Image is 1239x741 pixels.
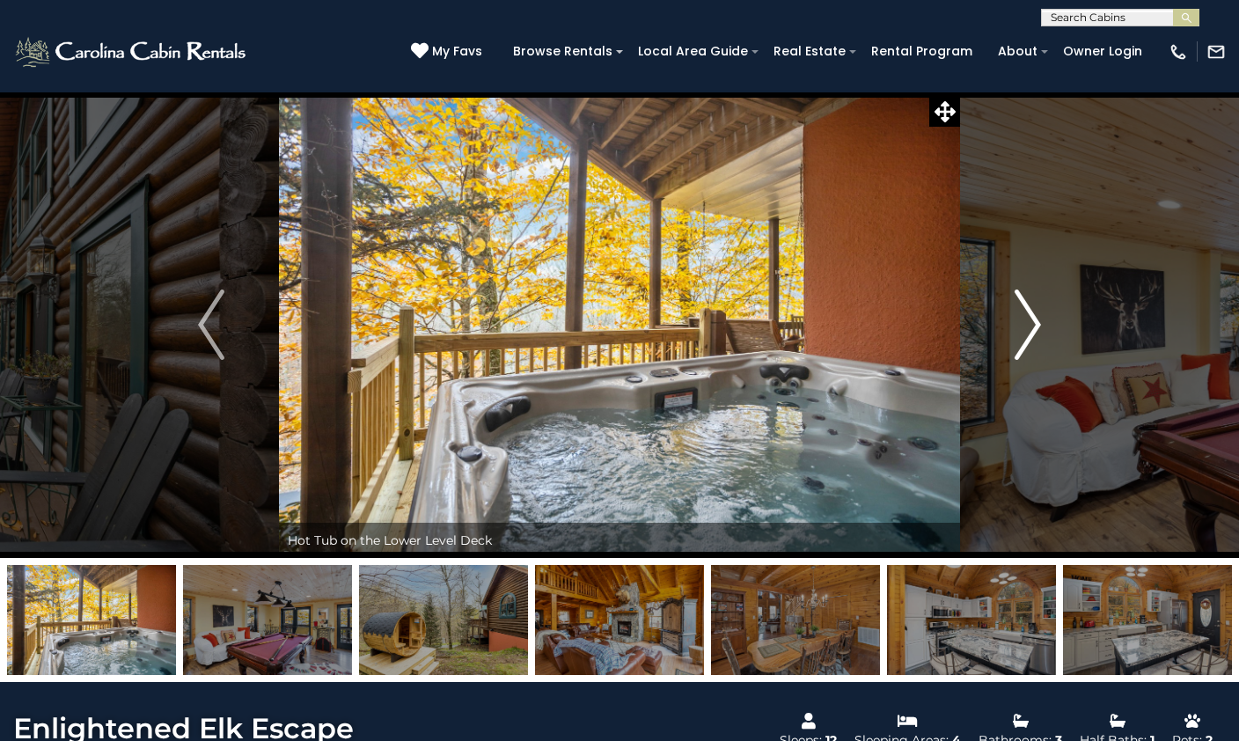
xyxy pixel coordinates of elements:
[960,92,1096,558] button: Next
[629,38,757,65] a: Local Area Guide
[1015,290,1041,360] img: arrow
[535,565,704,675] img: 164433090
[1063,565,1232,675] img: 163279278
[13,34,251,70] img: White-1-2.png
[279,523,960,558] div: Hot Tub on the Lower Level Deck
[862,38,981,65] a: Rental Program
[143,92,279,558] button: Previous
[7,565,176,675] img: 163279272
[504,38,621,65] a: Browse Rentals
[359,565,528,675] img: 164433089
[1054,38,1151,65] a: Owner Login
[711,565,880,675] img: 163279276
[198,290,224,360] img: arrow
[765,38,854,65] a: Real Estate
[432,42,482,61] span: My Favs
[989,38,1046,65] a: About
[1206,42,1226,62] img: mail-regular-white.png
[1169,42,1188,62] img: phone-regular-white.png
[887,565,1056,675] img: 163279277
[411,42,487,62] a: My Favs
[183,565,352,675] img: 163279273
